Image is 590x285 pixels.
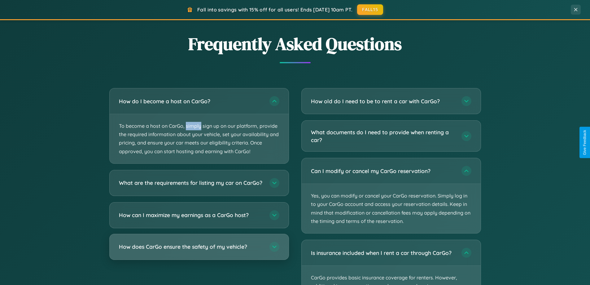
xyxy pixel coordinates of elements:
[197,7,352,13] span: Fall into savings with 15% off for all users! Ends [DATE] 10am PT.
[302,184,481,233] p: Yes, you can modify or cancel your CarGo reservation. Simply log in to your CarGo account and acc...
[583,130,587,155] div: Give Feedback
[109,32,481,56] h2: Frequently Asked Questions
[110,114,289,163] p: To become a host on CarGo, simply sign up on our platform, provide the required information about...
[119,243,263,251] h3: How does CarGo ensure the safety of my vehicle?
[311,97,455,105] h3: How old do I need to be to rent a car with CarGo?
[311,249,455,257] h3: Is insurance included when I rent a car through CarGo?
[119,179,263,187] h3: What are the requirements for listing my car on CarGo?
[357,4,383,15] button: FALL15
[119,211,263,219] h3: How can I maximize my earnings as a CarGo host?
[311,128,455,144] h3: What documents do I need to provide when renting a car?
[311,167,455,175] h3: Can I modify or cancel my CarGo reservation?
[119,97,263,105] h3: How do I become a host on CarGo?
